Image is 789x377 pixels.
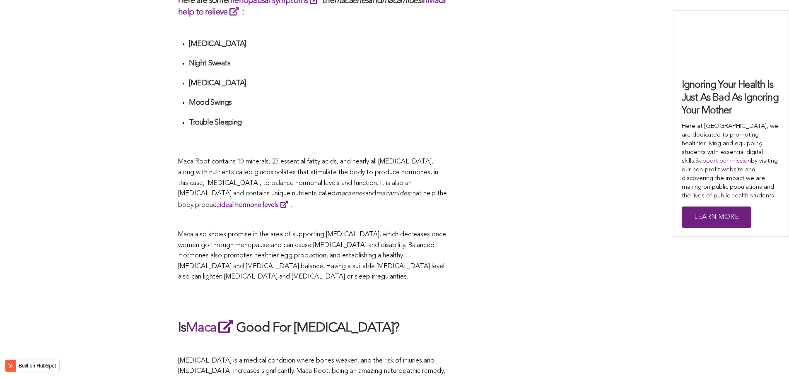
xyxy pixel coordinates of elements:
[189,98,447,108] h4: Mood Swings
[15,360,59,371] label: Built on HubSpot
[186,322,236,335] a: Maca
[365,190,376,197] span: and
[178,231,446,280] span: Maca also shows promise in the area of supporting [MEDICAL_DATA], which decreases once women go t...
[335,190,365,197] span: macaenes
[748,337,789,377] iframe: Chat Widget
[189,59,447,68] h4: Night Sweats
[5,360,60,372] button: Built on HubSpot
[178,190,447,209] span: that help the body produce
[220,202,291,209] a: ideal hormone levels
[178,318,447,337] h2: Is Good For [MEDICAL_DATA]?
[376,190,410,197] span: macamides
[5,361,15,371] img: HubSpot sprocket logo
[220,202,292,209] strong: .
[682,207,751,228] a: Learn More
[189,118,447,127] h4: Trouble Sleeping
[178,158,438,197] span: Maca Root contains 10 minerals, 23 essential fatty acids, and nearly all [MEDICAL_DATA], along wi...
[189,39,447,49] h4: [MEDICAL_DATA]
[189,79,447,88] h4: [MEDICAL_DATA]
